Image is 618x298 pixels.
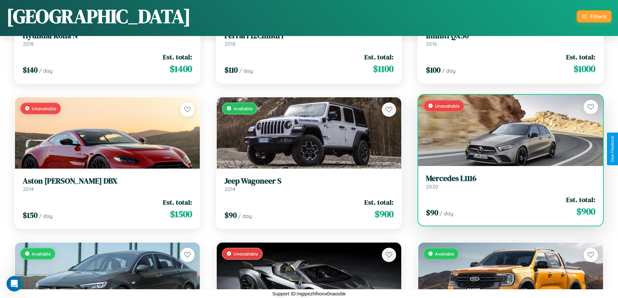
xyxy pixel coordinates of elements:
span: Unavailable [32,106,56,111]
span: $ 140 [23,65,38,75]
span: $ 90 [426,207,438,218]
span: Est. total: [364,52,394,62]
a: Ferrari 12Cilindri2018 [224,31,394,47]
span: / day [239,67,253,74]
span: Unavailable [435,103,460,109]
h3: Ferrari 12Cilindri [224,31,394,41]
span: / day [39,67,53,74]
span: $ 100 [426,65,441,75]
span: 2020 [426,183,438,190]
a: Hyundai Kona N2018 [23,31,192,47]
h3: Mercedes L1116 [426,174,595,183]
div: Give Feedback [610,136,615,162]
span: Est. total: [163,52,192,62]
p: Support ID: mgipezhlhonx0naoobk [273,289,346,298]
span: Est. total: [566,195,595,204]
span: 2018 [23,41,34,47]
h3: Jeep Wagoneer S [224,176,394,186]
span: $ 1500 [170,208,192,221]
a: Aston [PERSON_NAME] DBX2014 [23,176,192,192]
span: $ 900 [375,208,394,221]
span: Est. total: [163,197,192,207]
h3: Aston [PERSON_NAME] DBX [23,176,192,186]
span: $ 150 [23,210,38,221]
a: Jeep Wagoneer S2014 [224,176,394,192]
span: $ 1100 [373,62,394,75]
h3: Hyundai Kona N [23,31,192,41]
span: $ 90 [224,210,237,221]
a: Infiniti QX502016 [426,31,595,47]
span: 2016 [426,41,437,47]
span: $ 1400 [170,62,192,75]
span: / day [440,210,453,217]
span: / day [39,213,53,219]
span: Available [234,106,253,111]
span: 2018 [224,41,236,47]
h1: [GEOGRAPHIC_DATA] [6,3,191,30]
span: 2014 [224,186,236,192]
div: Filters [590,13,606,20]
a: Mercedes L11162020 [426,174,595,190]
span: 2014 [23,186,34,192]
span: Available [32,251,51,256]
h3: Infiniti QX50 [426,31,595,41]
span: / day [442,67,455,74]
span: / day [238,213,252,219]
span: Unavailable [234,251,258,256]
span: Est. total: [566,52,595,62]
span: $ 110 [224,65,238,75]
button: Filters [577,10,612,22]
span: Available [435,251,454,256]
iframe: Intercom live chat [6,276,22,292]
span: $ 1000 [574,62,595,75]
span: Est. total: [364,197,394,207]
span: $ 900 [576,205,595,218]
